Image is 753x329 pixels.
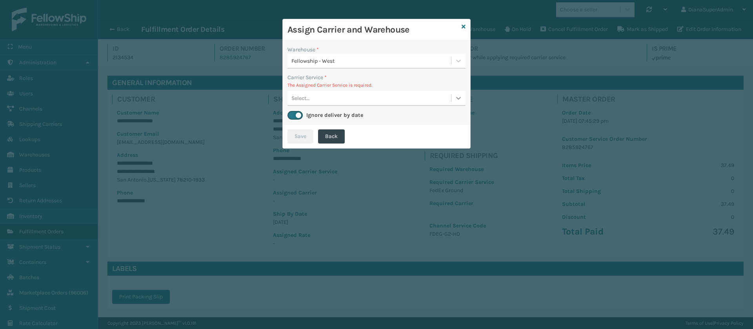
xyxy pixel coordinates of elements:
[306,112,363,118] label: Ignore deliver by date
[287,129,313,144] button: Save
[287,45,319,54] label: Warehouse
[291,94,310,102] div: Select...
[287,24,458,36] h3: Assign Carrier and Warehouse
[318,129,345,144] button: Back
[291,57,452,65] div: Fellowship - West
[287,82,466,89] p: The Assigned Carrier Service is required.
[287,73,327,82] label: Carrier Service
